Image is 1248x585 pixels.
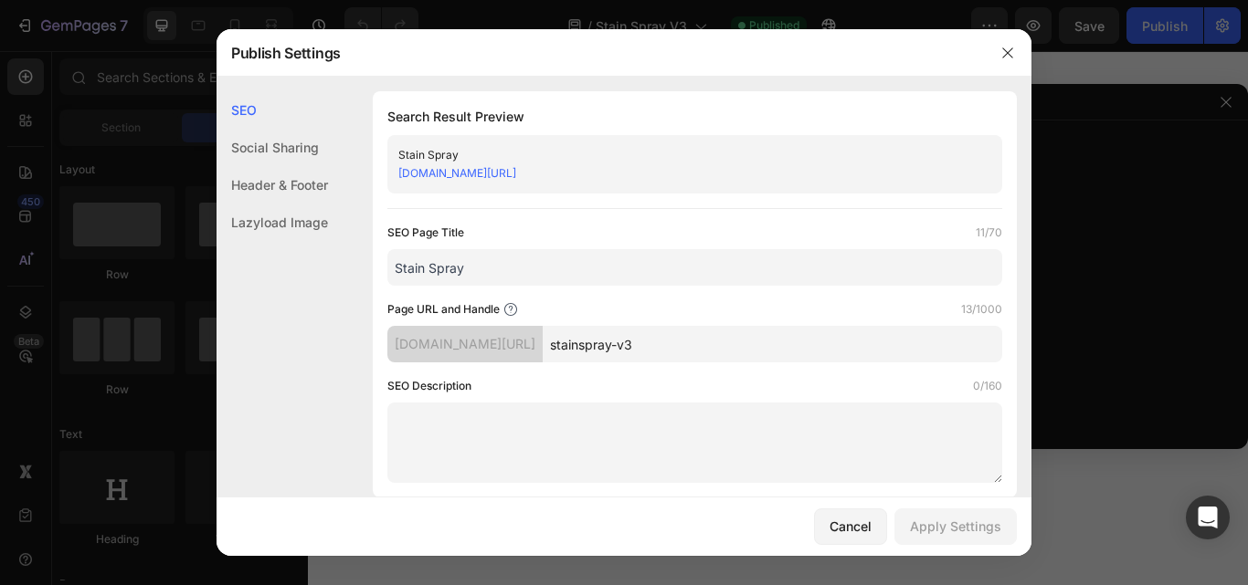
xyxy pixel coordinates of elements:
label: 11/70 [976,224,1002,242]
div: [DOMAIN_NAME][URL] [387,326,543,362]
label: 13/1000 [961,300,1002,319]
button: Cancel [814,508,887,545]
div: Stain Spray [398,146,961,164]
div: Lazyload Image [217,204,328,241]
input: Title [387,249,1002,286]
div: SEO [217,91,328,129]
div: Social Sharing [217,129,328,166]
button: Apply Settings [894,508,1017,545]
div: Cancel [830,517,872,536]
label: Page URL and Handle [387,300,500,319]
label: SEO Page Title [387,224,464,242]
input: Handle [543,326,1002,362]
div: Open Intercom Messenger [1186,496,1230,539]
h1: Search Result Preview [387,106,1002,128]
label: SEO Description [387,377,471,395]
label: 0/160 [973,377,1002,395]
div: Apply Settings [910,517,1001,536]
a: [DOMAIN_NAME][URL] [398,166,516,180]
div: Header & Footer [217,166,328,204]
div: Publish Settings [217,29,984,77]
